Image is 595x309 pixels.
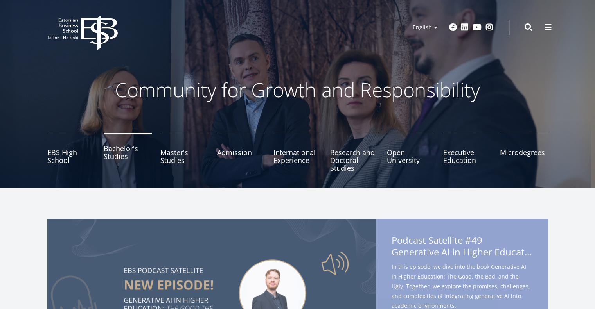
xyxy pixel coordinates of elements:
a: Linkedin [461,23,469,31]
a: Instagram [485,23,493,31]
span: Podcast Satellite #49 [392,234,532,260]
a: Youtube [473,23,482,31]
a: Admission [217,133,265,172]
a: Executive Education [443,133,491,172]
a: Microdegrees [500,133,548,172]
a: EBS High School [47,133,95,172]
a: Master's Studies [160,133,209,172]
a: Research and Doctoral Studies [330,133,378,172]
a: Open University [387,133,435,172]
a: Bachelor's Studies [104,133,152,172]
a: Facebook [449,23,457,31]
span: Generative AI in Higher Education: The Good, the Bad, and the Ugly [392,246,532,258]
p: Community for Growth and Responsibility [90,78,505,102]
a: International Experience [273,133,322,172]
